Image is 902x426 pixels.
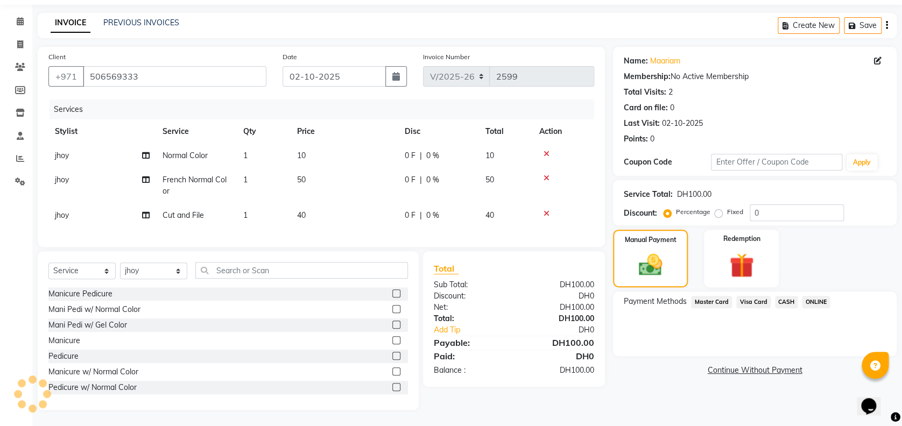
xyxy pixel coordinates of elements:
[676,207,710,217] label: Percentage
[426,302,514,313] div: Net:
[426,365,514,376] div: Balance :
[237,119,291,144] th: Qty
[528,324,602,336] div: DH0
[48,366,138,378] div: Manicure w/ Normal Color
[479,119,533,144] th: Total
[670,102,674,113] div: 0
[48,288,112,300] div: Manicure Pedicure
[243,210,248,220] span: 1
[624,71,671,82] div: Membership:
[426,336,514,349] div: Payable:
[625,235,676,245] label: Manual Payment
[297,151,306,160] span: 10
[624,133,648,145] div: Points:
[426,290,514,302] div: Discount:
[51,13,90,33] a: INVOICE
[485,175,494,184] span: 50
[48,119,156,144] th: Stylist
[297,175,306,184] span: 50
[55,151,69,160] span: jhoy
[857,383,891,415] iframe: chat widget
[420,150,422,161] span: |
[420,210,422,221] span: |
[398,119,479,144] th: Disc
[485,210,494,220] span: 40
[103,18,179,27] a: PREVIOUS INVOICES
[426,324,529,336] a: Add Tip
[624,55,648,67] div: Name:
[50,100,602,119] div: Services
[48,351,79,362] div: Pedicure
[405,150,415,161] span: 0 F
[434,263,459,274] span: Total
[631,251,670,279] img: _cash.svg
[83,66,266,87] input: Search by Name/Mobile/Email/Code
[624,296,687,307] span: Payment Methods
[514,365,602,376] div: DH100.00
[55,210,69,220] span: jhoy
[405,174,415,186] span: 0 F
[662,118,703,129] div: 02-10-2025
[624,157,711,168] div: Coupon Code
[650,55,680,67] a: Maariam
[650,133,654,145] div: 0
[163,210,204,220] span: Cut and File
[485,151,494,160] span: 10
[514,350,602,363] div: DH0
[677,189,711,200] div: DH100.00
[291,119,398,144] th: Price
[668,87,673,98] div: 2
[426,350,514,363] div: Paid:
[847,154,877,171] button: Apply
[624,189,673,200] div: Service Total:
[195,262,408,279] input: Search or Scan
[243,151,248,160] span: 1
[48,66,84,87] button: +971
[48,335,80,346] div: Manicure
[48,382,137,393] div: Pedicure w/ Normal Color
[624,102,668,113] div: Card on file:
[243,175,248,184] span: 1
[722,250,762,281] img: _gift.svg
[297,210,306,220] span: 40
[48,304,140,315] div: Mani Pedi w/ Normal Color
[426,150,439,161] span: 0 %
[426,174,439,186] span: 0 %
[736,296,771,308] span: Visa Card
[423,52,470,62] label: Invoice Number
[624,71,886,82] div: No Active Membership
[723,234,760,244] label: Redemption
[163,151,208,160] span: Normal Color
[624,208,657,219] div: Discount:
[624,87,666,98] div: Total Visits:
[48,319,127,331] div: Mani Pedi w/ Gel Color
[426,313,514,324] div: Total:
[514,336,602,349] div: DH100.00
[727,207,743,217] label: Fixed
[775,296,798,308] span: CASH
[426,210,439,221] span: 0 %
[426,279,514,290] div: Sub Total:
[405,210,415,221] span: 0 F
[283,52,297,62] label: Date
[778,17,840,34] button: Create New
[844,17,882,34] button: Save
[691,296,732,308] span: Master Card
[514,290,602,302] div: DH0
[514,302,602,313] div: DH100.00
[533,119,594,144] th: Action
[156,119,237,144] th: Service
[48,52,66,62] label: Client
[163,175,227,196] span: French Normal Color
[420,174,422,186] span: |
[514,313,602,324] div: DH100.00
[55,175,69,184] span: jhoy
[802,296,830,308] span: ONLINE
[615,365,894,376] a: Continue Without Payment
[624,118,660,129] div: Last Visit:
[514,279,602,290] div: DH100.00
[711,154,842,171] input: Enter Offer / Coupon Code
